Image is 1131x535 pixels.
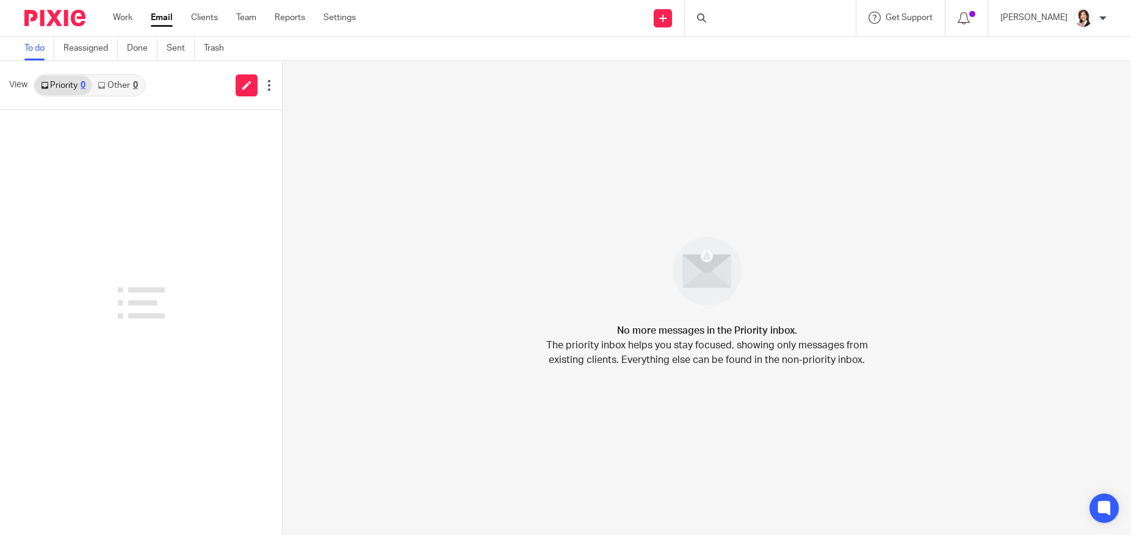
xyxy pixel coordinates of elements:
[127,37,157,60] a: Done
[92,76,143,95] a: Other0
[617,323,797,338] h4: No more messages in the Priority inbox.
[1000,12,1068,24] p: [PERSON_NAME]
[133,81,138,90] div: 0
[191,12,218,24] a: Clients
[63,37,118,60] a: Reassigned
[204,37,233,60] a: Trash
[1074,9,1093,28] img: BW%20Website%203%20-%20square.jpg
[323,12,356,24] a: Settings
[81,81,85,90] div: 0
[151,12,173,24] a: Email
[24,37,54,60] a: To do
[886,13,933,22] span: Get Support
[167,37,195,60] a: Sent
[24,10,85,26] img: Pixie
[275,12,305,24] a: Reports
[665,229,750,314] img: image
[545,338,869,367] p: The priority inbox helps you stay focused, showing only messages from existing clients. Everythin...
[113,12,132,24] a: Work
[236,12,256,24] a: Team
[9,79,27,92] span: View
[35,76,92,95] a: Priority0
